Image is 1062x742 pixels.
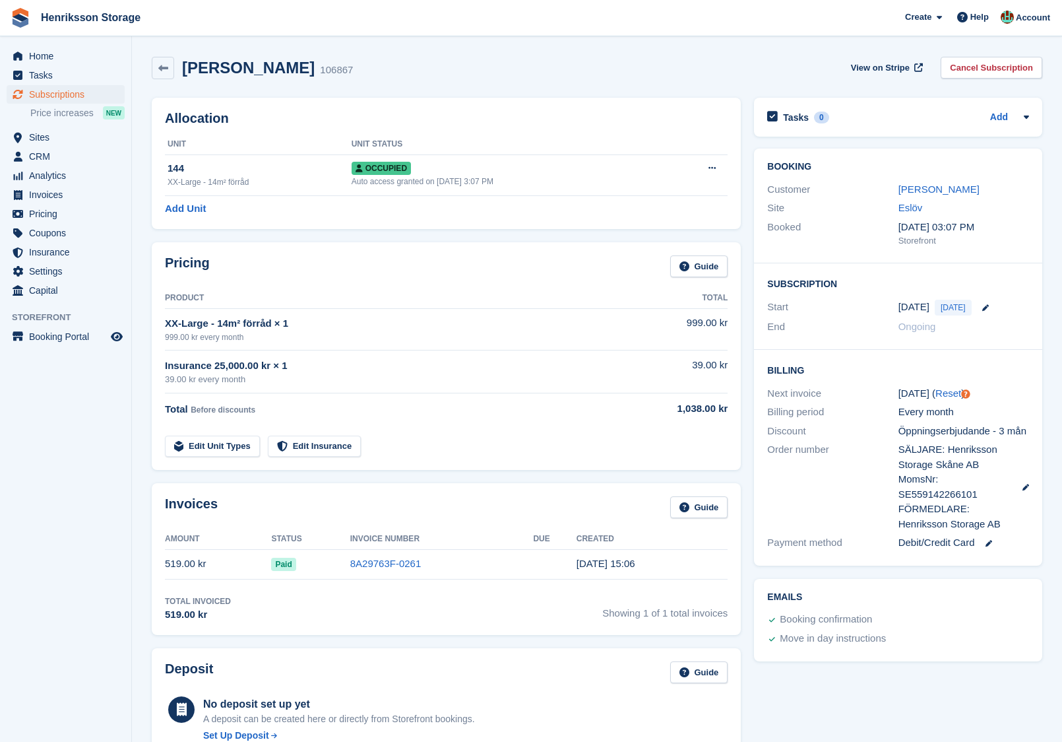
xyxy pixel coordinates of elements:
[767,220,898,248] div: Booked
[7,128,125,147] a: menu
[612,351,728,393] td: 39.00 kr
[7,262,125,281] a: menu
[612,288,728,309] th: Total
[352,176,667,187] div: Auto access granted on [DATE] 3:07 PM
[29,262,108,281] span: Settings
[767,201,898,216] div: Site
[29,281,108,300] span: Capital
[783,112,809,123] h2: Tasks
[165,549,271,579] td: 519.00 kr
[7,327,125,346] a: menu
[767,162,1029,172] h2: Booking
[165,436,260,457] a: Edit Unit Types
[898,234,1029,248] div: Storefront
[165,111,728,126] h2: Allocation
[352,134,667,155] th: Unit Status
[612,308,728,350] td: 999.00 kr
[7,147,125,166] a: menu
[7,185,125,204] a: menu
[898,386,1029,401] div: [DATE] ( )
[268,436,361,457] a: Edit Insurance
[602,595,728,623] span: Showing 1 of 1 total invoices
[165,134,352,155] th: Unit
[898,321,936,332] span: Ongoing
[165,255,210,277] h2: Pricing
[935,388,961,399] a: Reset
[898,424,1029,439] div: Öppningserbjudande - 3 mån
[767,182,898,197] div: Customer
[165,496,218,518] h2: Invoices
[29,205,108,223] span: Pricing
[350,558,422,569] a: 8A29763F-0261
[767,277,1029,290] h2: Subscription
[165,316,612,331] div: XX-Large - 14m² förråd × 1
[767,386,898,401] div: Next invoice
[1016,11,1050,24] span: Account
[7,47,125,65] a: menu
[780,631,886,647] div: Move in day instructions
[577,558,635,569] time: 2025-09-07 13:06:22 UTC
[30,106,125,120] a: Price increases NEW
[29,185,108,204] span: Invoices
[165,403,188,415] span: Total
[30,107,94,119] span: Price increases
[935,300,972,316] span: [DATE]
[767,592,1029,603] h2: Emails
[350,529,534,550] th: Invoice Number
[670,496,728,518] a: Guide
[29,47,108,65] span: Home
[165,288,612,309] th: Product
[191,405,255,415] span: Before discounts
[165,607,231,623] div: 519.00 kr
[970,11,989,24] span: Help
[670,661,728,683] a: Guide
[898,442,1009,531] span: SÄLJARE: Henriksson Storage Skåne AB MomsNr: SE559142266101 FÖRMEDLARE: Henriksson Storage AB
[7,224,125,242] a: menu
[7,281,125,300] a: menu
[670,255,728,277] a: Guide
[29,224,108,242] span: Coupons
[352,162,411,175] span: Occupied
[612,401,728,417] div: 1,038.00 kr
[767,320,898,335] div: End
[271,558,296,571] span: Paid
[165,373,612,386] div: 39.00 kr every month
[103,106,125,119] div: NEW
[165,331,612,343] div: 999.00 kr every month
[898,220,1029,235] div: [DATE] 03:07 PM
[898,405,1029,420] div: Every month
[36,7,146,28] a: Henriksson Storage
[29,166,108,185] span: Analytics
[960,388,972,400] div: Tooltip anchor
[11,8,30,28] img: stora-icon-8386f47178a22dfd0bd8f6a31ec36ba5ce8667c1dd55bd0f319d3a0aa187defe.svg
[846,57,925,79] a: View on Stripe
[203,712,475,726] p: A deposit can be created here or directly from Storefront bookings.
[990,110,1008,125] a: Add
[7,205,125,223] a: menu
[7,66,125,84] a: menu
[165,529,271,550] th: Amount
[898,202,923,213] a: Eslöv
[12,311,131,324] span: Storefront
[851,61,910,75] span: View on Stripe
[165,661,213,683] h2: Deposit
[814,112,829,123] div: 0
[767,300,898,316] div: Start
[165,201,206,217] a: Add Unit
[29,85,108,104] span: Subscriptions
[1001,11,1014,24] img: Isak Martinelle
[898,184,980,195] a: [PERSON_NAME]
[767,405,898,420] div: Billing period
[533,529,576,550] th: Due
[7,166,125,185] a: menu
[898,535,1029,551] div: Debit/Credit Card
[905,11,931,24] span: Create
[29,147,108,166] span: CRM
[7,85,125,104] a: menu
[320,63,353,78] div: 106867
[271,529,350,550] th: Status
[182,59,315,77] h2: [PERSON_NAME]
[941,57,1042,79] a: Cancel Subscription
[780,612,872,628] div: Booking confirmation
[165,358,612,374] div: Insurance 25,000.00 kr × 1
